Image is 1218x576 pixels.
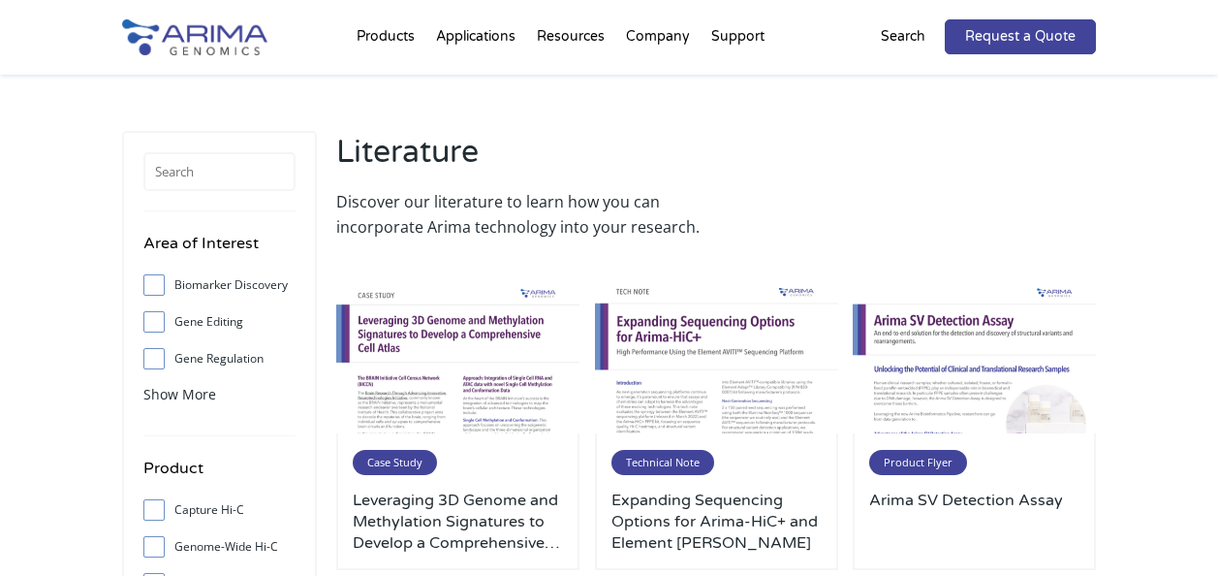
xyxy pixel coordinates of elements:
[122,19,267,55] img: Arima-Genomics-logo
[611,490,822,554] a: Expanding Sequencing Options for Arima-HiC+ and Element [PERSON_NAME]
[143,385,216,403] span: Show More
[595,288,838,434] img: Expanding-Sequencing-Options-500x300.png
[336,131,706,189] h2: Literature
[143,456,296,496] h4: Product
[143,271,296,300] label: Biomarker Discovery
[143,496,296,525] label: Capture Hi-C
[853,288,1096,434] img: Arima-SV-Detection-Assay-500x300.png
[143,231,296,271] h4: Area of Interest
[353,490,563,554] a: Leveraging 3D Genome and Methylation Signatures to Develop a Comprehensive Cell Atlas
[881,24,925,49] p: Search
[353,450,437,475] span: Case Study
[945,19,1096,54] a: Request a Quote
[143,532,296,561] label: Genome-Wide Hi-C
[336,189,706,240] p: Discover our literature to learn how you can incorporate Arima technology into your research.
[143,152,296,191] input: Search
[143,307,296,336] label: Gene Editing
[336,288,579,434] img: Leveraging-3D-Genome-and-Methylation-Signatures-500x300.png
[611,450,714,475] span: Technical Note
[869,450,967,475] span: Product Flyer
[869,490,1079,554] a: Arima SV Detection Assay
[143,344,296,373] label: Gene Regulation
